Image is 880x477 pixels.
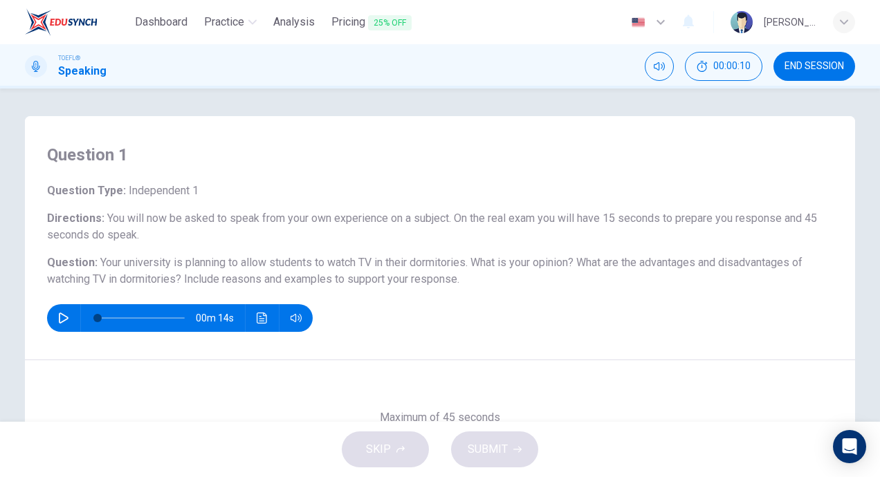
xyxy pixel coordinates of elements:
button: Analysis [268,10,320,35]
div: [PERSON_NAME] dos [PERSON_NAME] [764,14,816,30]
span: Practice [204,14,244,30]
button: Click to see the audio transcription [251,304,273,332]
a: EduSynch logo [25,8,129,36]
button: Dashboard [129,10,193,35]
span: Dashboard [135,14,187,30]
h6: Question : [47,254,833,288]
img: en [630,17,647,28]
div: Mute [645,52,674,81]
span: Analysis [273,14,315,30]
button: END SESSION [773,52,855,81]
span: END SESSION [785,61,844,72]
div: Open Intercom Messenger [833,430,866,463]
span: 00:00:10 [713,61,751,72]
div: Hide [685,52,762,81]
img: EduSynch logo [25,8,98,36]
span: 25% OFF [368,15,412,30]
h6: Maximum of 45 seconds [380,409,500,426]
h6: Directions : [47,210,833,243]
h4: Question 1 [47,144,833,166]
span: Your university is planning to allow students to watch TV in their dormitories. What is your opin... [47,256,803,286]
span: Pricing [331,14,412,31]
h6: Question Type : [47,183,833,199]
h1: Speaking [58,63,107,79]
button: Pricing25% OFF [326,10,417,35]
img: Profile picture [731,11,753,33]
span: TOEFL® [58,53,80,63]
span: Independent 1 [126,184,199,197]
button: Practice [199,10,262,35]
button: 00:00:10 [685,52,762,81]
span: 00m 14s [196,304,245,332]
span: You will now be asked to speak from your own experience on a subject. On the real exam you will h... [47,212,817,241]
span: Include reasons and examples to support your response. [184,272,459,286]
